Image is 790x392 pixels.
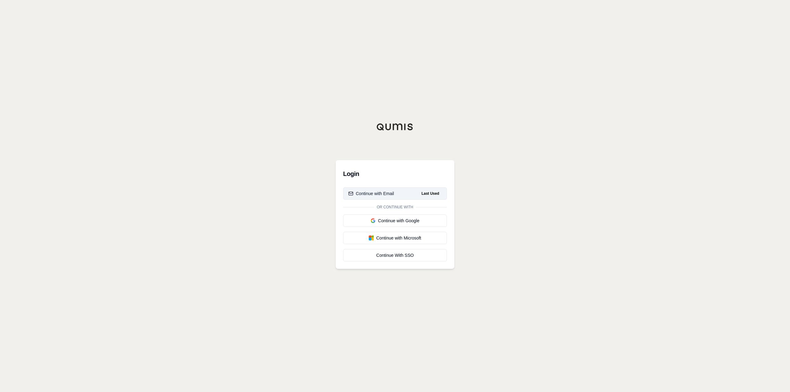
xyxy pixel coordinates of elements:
span: Or continue with [374,205,416,210]
div: Continue with Email [348,190,394,197]
a: Continue With SSO [343,249,447,261]
button: Continue with Microsoft [343,232,447,244]
h3: Login [343,168,447,180]
button: Continue with Google [343,215,447,227]
span: Last Used [419,190,442,197]
img: Qumis [376,123,414,131]
div: Continue With SSO [348,252,442,258]
div: Continue with Microsoft [348,235,442,241]
button: Continue with EmailLast Used [343,187,447,200]
div: Continue with Google [348,218,442,224]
